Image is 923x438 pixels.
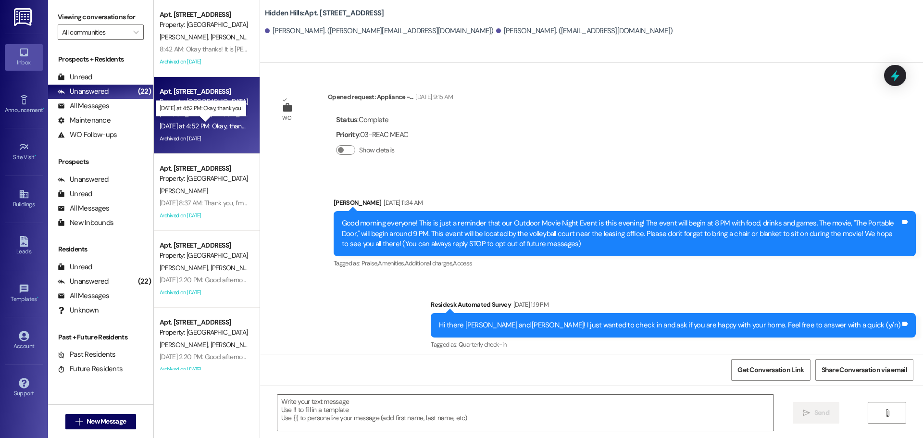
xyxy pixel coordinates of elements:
div: (22) [136,274,153,289]
span: Quarterly check-in [459,340,506,349]
div: Tagged as: [334,256,916,270]
div: : Complete [336,113,408,127]
div: Good morning everyone! This is just a reminder that our Outdoor Movie Night Event is this evening... [342,218,900,249]
div: : 03-REAC MEAC [336,127,408,142]
span: Amenities , [378,259,405,267]
span: Praise , [362,259,378,267]
div: Apt. [STREET_ADDRESS] [160,10,249,20]
div: [DATE] 8:37 AM: Thank you, I’m hopeful things will be ok soon. [160,199,328,207]
label: Viewing conversations for [58,10,144,25]
a: Site Visit • [5,139,43,165]
span: Get Conversation Link [737,365,804,375]
div: Archived on [DATE] [159,210,249,222]
div: Archived on [DATE] [159,363,249,375]
div: Archived on [DATE] [159,56,249,68]
div: Unanswered [58,87,109,97]
div: Unread [58,72,92,82]
span: Share Conversation via email [822,365,907,375]
i:  [803,409,810,417]
div: Prospects [48,157,153,167]
span: Access [453,259,472,267]
div: Unknown [58,305,99,315]
div: [DATE] 9:15 AM [413,92,453,102]
div: Property: [GEOGRAPHIC_DATA] [160,327,249,338]
div: Prospects + Residents [48,54,153,64]
button: New Message [65,414,137,429]
div: Apt. [STREET_ADDRESS] [160,163,249,174]
a: Account [5,328,43,354]
div: Unread [58,262,92,272]
b: Priority [336,130,359,139]
div: 8:42 AM: Okay thanks! It is [PERSON_NAME]'s birthday so I will be leaving here about 9:30 to pick... [160,45,573,53]
span: [PERSON_NAME] [160,263,211,272]
span: • [35,152,36,159]
div: [DATE] 1:19 PM [511,300,549,310]
b: Status [336,115,358,125]
div: Residesk Automated Survey [431,300,916,313]
a: Leads [5,233,43,259]
span: [PERSON_NAME] [210,263,258,272]
span: [PERSON_NAME] [210,33,258,41]
div: [DATE] 2:20 PM: Good afternoon! Just a sweet reminder that our Kona Ice Resident Event is happeni... [160,275,921,284]
span: [PERSON_NAME] [160,33,211,41]
div: [DATE] at 4:52 PM: Okay, thank you! [160,122,258,130]
span: Additional charges , [405,259,453,267]
div: (22) [136,84,153,99]
button: Send [793,402,839,424]
a: Inbox [5,44,43,70]
div: Apt. [STREET_ADDRESS] [160,87,249,97]
div: [PERSON_NAME]. ([PERSON_NAME][EMAIL_ADDRESS][DOMAIN_NAME]) [265,26,494,36]
b: Hidden Hills: Apt. [STREET_ADDRESS] [265,8,384,18]
div: [DATE] 11:34 AM [381,198,423,208]
div: Past + Future Residents [48,332,153,342]
span: • [37,294,38,301]
div: Archived on [DATE] [159,133,249,145]
div: Hi there [PERSON_NAME] and [PERSON_NAME]! I just wanted to check in and ask if you are happy with... [439,320,900,330]
button: Share Conversation via email [815,359,913,381]
div: All Messages [58,203,109,213]
span: New Message [87,416,126,426]
a: Buildings [5,186,43,212]
div: [PERSON_NAME] [334,198,916,211]
i:  [75,418,83,425]
input: All communities [62,25,128,40]
div: Future Residents [58,364,123,374]
span: • [43,105,44,112]
i:  [884,409,891,417]
div: Archived on [DATE] [159,287,249,299]
div: WO Follow-ups [58,130,117,140]
div: Residents [48,244,153,254]
div: New Inbounds [58,218,113,228]
span: [PERSON_NAME] [210,110,258,118]
span: [PERSON_NAME] [160,110,211,118]
span: [PERSON_NAME] [160,187,208,195]
a: Templates • [5,281,43,307]
span: Send [814,408,829,418]
div: Past Residents [58,350,116,360]
p: [DATE] at 4:52 PM: Okay, thank you! [160,104,242,113]
div: Property: [GEOGRAPHIC_DATA] [160,20,249,30]
div: All Messages [58,291,109,301]
div: Property: [GEOGRAPHIC_DATA] [160,250,249,261]
div: [DATE] 2:20 PM: Good afternoon! Just a sweet reminder that our Kona Ice Resident Event is happeni... [160,352,921,361]
div: Maintenance [58,115,111,125]
i:  [133,28,138,36]
div: Apt. [STREET_ADDRESS] [160,317,249,327]
div: All Messages [58,101,109,111]
div: WO [282,113,291,123]
div: Apt. [STREET_ADDRESS] [160,240,249,250]
div: Unread [58,189,92,199]
span: [PERSON_NAME] [210,340,258,349]
div: Property: [GEOGRAPHIC_DATA] [160,97,249,107]
div: Unanswered [58,276,109,287]
img: ResiDesk Logo [14,8,34,26]
div: Unanswered [58,175,109,185]
div: [PERSON_NAME]. ([EMAIL_ADDRESS][DOMAIN_NAME]) [496,26,673,36]
a: Support [5,375,43,401]
div: Opened request: Appliance -... [328,92,453,105]
span: [PERSON_NAME] [160,340,211,349]
label: Show details [359,145,395,155]
button: Get Conversation Link [731,359,810,381]
div: Tagged as: [431,338,916,351]
div: Property: [GEOGRAPHIC_DATA] [160,174,249,184]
